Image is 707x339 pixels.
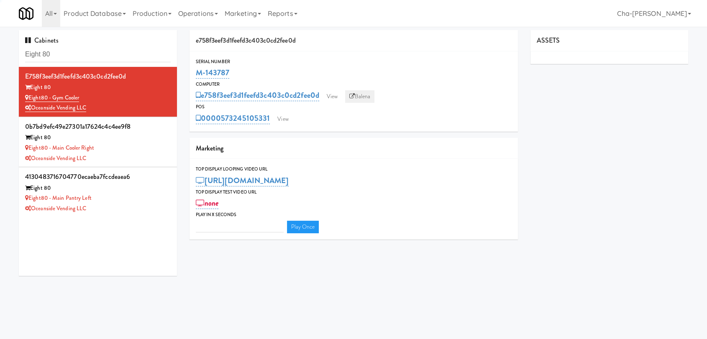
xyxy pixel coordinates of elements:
a: Oceanside Vending LLC [25,154,86,162]
a: [URL][DOMAIN_NAME] [196,175,289,186]
a: Eight80 - Gym Cooler [25,94,79,102]
div: Eight 80 [25,133,171,143]
span: ASSETS [537,36,560,45]
input: Search cabinets [25,47,171,62]
a: Eight80 - Main Cooler Right [25,144,94,152]
a: Eight80 - Main Pantry Left [25,194,92,202]
a: M-143787 [196,67,230,79]
a: View [273,113,292,125]
div: Serial Number [196,58,512,66]
span: Cabinets [25,36,59,45]
div: e758f3eef3d1feefd3c403c0cd2fee0d [25,70,171,83]
div: Computer [196,80,512,89]
div: Eight 80 [25,183,171,194]
div: POS [196,103,512,111]
a: 0000573245105331 [196,112,270,124]
span: Marketing [196,143,224,153]
a: Play Once [287,221,319,233]
div: e758f3eef3d1feefd3c403c0cd2fee0d [190,30,518,51]
div: Top Display Test Video Url [196,188,512,196]
a: Balena [345,90,374,103]
div: Eight 80 [25,82,171,93]
a: e758f3eef3d1feefd3c403c0cd2fee0d [196,89,319,101]
a: none [196,197,219,209]
a: Oceanside Vending LLC [25,104,86,112]
a: View [323,90,342,103]
img: Micromart [19,6,33,21]
li: 0b7bd9efc49e27301a17624c4c4ee9f8Eight 80 Eight80 - Main Cooler RightOceanside Vending LLC [19,117,177,167]
div: Play in X seconds [196,211,512,219]
li: 4130483716704770ecaeba7fccdeaea6Eight 80 Eight80 - Main Pantry LeftOceanside Vending LLC [19,167,177,217]
li: e758f3eef3d1feefd3c403c0cd2fee0dEight 80 Eight80 - Gym CoolerOceanside Vending LLC [19,67,177,117]
a: Oceanside Vending LLC [25,204,86,212]
div: Top Display Looping Video Url [196,165,512,173]
div: 4130483716704770ecaeba7fccdeaea6 [25,171,171,183]
div: 0b7bd9efc49e27301a17624c4c4ee9f8 [25,120,171,133]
